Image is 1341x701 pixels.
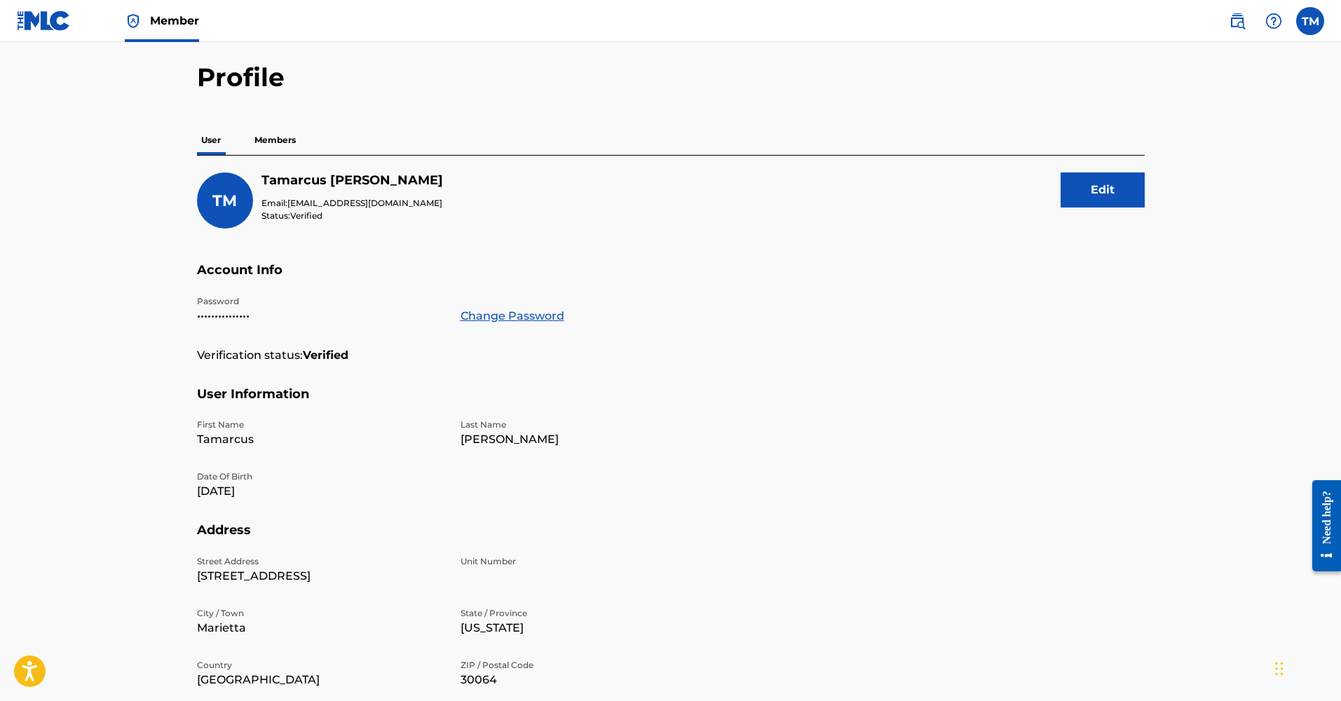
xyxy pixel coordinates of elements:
[461,308,564,325] a: Change Password
[1260,7,1288,35] div: Help
[303,347,348,364] strong: Verified
[1296,7,1324,35] div: User Menu
[197,522,1145,555] h5: Address
[250,125,300,155] p: Members
[1275,648,1284,690] div: Drag
[197,470,444,483] p: Date Of Birth
[1223,7,1251,35] a: Public Search
[197,386,1145,419] h5: User Information
[197,607,444,620] p: City / Town
[1302,468,1341,584] iframe: Resource Center
[261,172,443,189] h5: Tamarcus Morris
[197,125,225,155] p: User
[1061,172,1145,207] button: Edit
[197,308,444,325] p: •••••••••••••••
[197,620,444,637] p: Marietta
[290,210,322,221] span: Verified
[261,210,443,222] p: Status:
[461,555,707,568] p: Unit Number
[197,659,444,672] p: Country
[212,191,237,210] span: TM
[197,262,1145,295] h5: Account Info
[461,431,707,448] p: [PERSON_NAME]
[17,11,71,31] img: MLC Logo
[1265,13,1282,29] img: help
[197,295,444,308] p: Password
[197,62,1145,93] h2: Profile
[197,568,444,585] p: [STREET_ADDRESS]
[197,483,444,500] p: [DATE]
[461,620,707,637] p: [US_STATE]
[261,197,443,210] p: Email:
[125,13,142,29] img: Top Rightsholder
[461,418,707,431] p: Last Name
[461,672,707,688] p: 30064
[461,607,707,620] p: State / Province
[287,198,442,208] span: [EMAIL_ADDRESS][DOMAIN_NAME]
[197,431,444,448] p: Tamarcus
[197,347,303,364] p: Verification status:
[150,13,199,29] span: Member
[1271,634,1341,701] iframe: Chat Widget
[1229,13,1246,29] img: search
[197,672,444,688] p: [GEOGRAPHIC_DATA]
[461,659,707,672] p: ZIP / Postal Code
[197,555,444,568] p: Street Address
[197,418,444,431] p: First Name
